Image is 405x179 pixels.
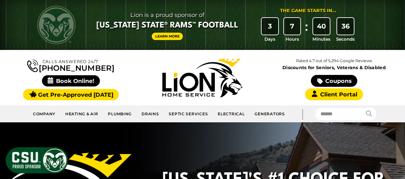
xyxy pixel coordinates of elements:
[37,6,76,44] img: CSU Rams logo
[312,36,330,42] span: Minutes
[152,33,183,40] a: Learn More
[305,88,363,100] a: Client Portal
[311,75,357,87] a: Coupons
[96,10,238,20] span: Lion is a proud sponsor of
[270,65,399,70] span: Discounts for Seniors, Veterans & Disabled
[284,18,301,35] div: 7
[137,108,164,120] a: Drains
[23,89,119,100] a: Get Pre-Approved [DATE]
[61,108,103,120] a: Heating & Air
[103,108,137,120] a: Plumbing
[28,108,61,120] a: Company
[286,36,299,42] span: Hours
[5,146,69,174] img: CSU Sponsor Badge
[262,18,278,35] div: 3
[42,75,100,86] span: Book Online!
[162,58,242,97] img: Lion Home Service
[96,20,238,31] span: [US_STATE] State® Rams™ Football
[303,18,310,43] div: :
[164,108,213,120] a: Septic Services
[213,108,250,120] a: Electrical
[336,36,355,42] span: Seconds
[290,105,315,122] div: |
[313,18,330,35] div: 40
[268,57,400,64] p: Rated 4.7 out of 5,294 Google Reviews
[337,18,354,35] div: 36
[250,108,289,120] a: Generators
[264,36,275,42] span: Days
[27,58,114,72] a: [PHONE_NUMBER]
[280,7,336,14] div: The Game Starts in...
